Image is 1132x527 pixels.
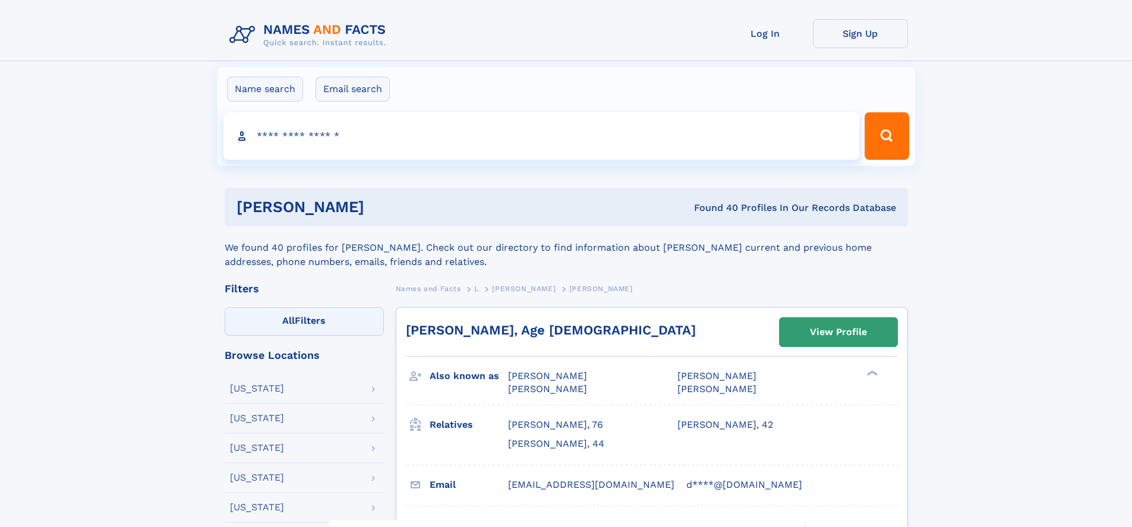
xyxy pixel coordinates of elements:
[810,318,867,346] div: View Profile
[508,370,587,381] span: [PERSON_NAME]
[227,77,303,102] label: Name search
[474,281,479,296] a: L
[813,19,908,48] a: Sign Up
[396,281,461,296] a: Names and Facts
[718,19,813,48] a: Log In
[569,285,633,293] span: [PERSON_NAME]
[225,283,384,294] div: Filters
[225,226,908,269] div: We found 40 profiles for [PERSON_NAME]. Check out our directory to find information about [PERSON...
[474,285,479,293] span: L
[508,437,604,450] a: [PERSON_NAME], 44
[529,201,896,214] div: Found 40 Profiles In Our Records Database
[237,200,529,214] h1: [PERSON_NAME]
[508,383,587,395] span: [PERSON_NAME]
[864,370,878,377] div: ❯
[223,112,860,160] input: search input
[230,503,284,512] div: [US_STATE]
[230,473,284,482] div: [US_STATE]
[508,418,603,431] a: [PERSON_NAME], 76
[508,479,674,490] span: [EMAIL_ADDRESS][DOMAIN_NAME]
[406,323,696,337] a: [PERSON_NAME], Age [DEMOGRAPHIC_DATA]
[677,383,756,395] span: [PERSON_NAME]
[282,315,295,326] span: All
[492,285,556,293] span: [PERSON_NAME]
[230,443,284,453] div: [US_STATE]
[780,318,897,346] a: View Profile
[430,475,508,495] h3: Email
[430,366,508,386] h3: Also known as
[677,370,756,381] span: [PERSON_NAME]
[677,418,773,431] a: [PERSON_NAME], 42
[225,350,384,361] div: Browse Locations
[430,415,508,435] h3: Relatives
[225,307,384,336] label: Filters
[225,19,396,51] img: Logo Names and Facts
[316,77,390,102] label: Email search
[492,281,556,296] a: [PERSON_NAME]
[865,112,909,160] button: Search Button
[230,384,284,393] div: [US_STATE]
[230,414,284,423] div: [US_STATE]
